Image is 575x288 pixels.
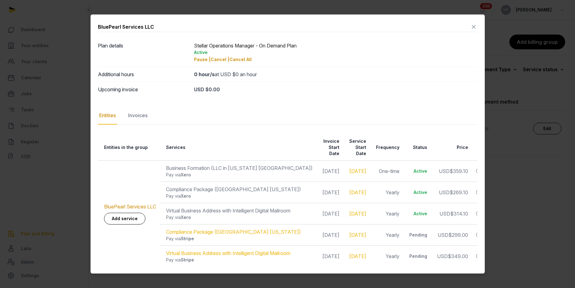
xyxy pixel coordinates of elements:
span: Pause | [194,57,211,62]
td: [DATE] [316,160,343,182]
td: Yearly [370,203,403,224]
span: Xero [181,193,191,199]
div: Compliance Package ([GEOGRAPHIC_DATA] [US_STATE]) [166,186,313,193]
a: Compliance Package ([GEOGRAPHIC_DATA] [US_STATE]) [166,229,301,235]
span: Xero [181,172,191,177]
nav: Tabs [98,107,477,125]
th: Invoice Start Date [316,134,343,161]
span: Stripe [181,257,194,262]
div: Pay via [166,172,313,178]
span: Stripe [181,236,194,241]
td: Yearly [370,245,403,267]
a: Add service [104,213,145,224]
div: Active [409,211,427,217]
a: Virtual Business Address with Intelligent Digital Mailroom [166,250,290,256]
span: USD [437,253,448,259]
span: Cancel All [229,57,252,62]
span: $314.10 [450,211,468,217]
div: Active [194,49,477,56]
div: Pay via [166,214,313,220]
div: Pay via [166,257,313,263]
span: USD [439,168,450,174]
div: at USD $0 an hour [194,71,477,78]
span: USD [439,211,450,217]
span: $269.10 [450,189,468,195]
div: Entities [98,107,117,125]
div: Virtual Business Address with Intelligent Digital Mailroom [166,207,313,214]
th: Services [160,134,316,161]
div: Active [409,189,427,195]
div: Stellar Operations Manager - On Demand Plan [194,42,477,63]
span: USD [438,232,448,238]
div: Pay via [166,236,313,242]
td: [DATE] [316,182,343,203]
a: [DATE] [349,168,366,174]
div: Pending [409,232,427,238]
div: Business Formation (LLC in [US_STATE] [GEOGRAPHIC_DATA]) [166,164,313,172]
a: BluePearl Services LLC [104,204,156,210]
a: [DATE] [349,232,366,238]
div: Pending [409,253,427,259]
div: Active [409,168,427,174]
th: Price [431,134,472,161]
div: USD $0.00 [194,86,477,93]
dt: Additional hours [98,71,189,78]
th: Service Start Date [343,134,370,161]
a: [DATE] [349,189,366,195]
span: $349.00 [448,253,468,259]
div: Invoices [127,107,149,125]
td: [DATE] [316,203,343,224]
span: USD [439,189,450,195]
th: Frequency [370,134,403,161]
td: [DATE] [316,245,343,267]
span: $299.00 [448,232,468,238]
dt: Plan details [98,42,189,63]
th: Entities in the group [98,134,160,161]
a: [DATE] [349,211,366,217]
div: BluePearl Services LLC [98,23,154,31]
span: Cancel | [211,57,229,62]
span: Xero [181,215,191,220]
dt: Upcoming invoice [98,86,189,93]
strong: 0 hour/s [194,71,215,77]
span: $359.10 [450,168,468,174]
th: Status [403,134,431,161]
td: Yearly [370,182,403,203]
td: One-time [370,160,403,182]
td: [DATE] [316,224,343,245]
td: Yearly [370,224,403,245]
div: Pay via [166,193,313,199]
a: [DATE] [349,253,366,259]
